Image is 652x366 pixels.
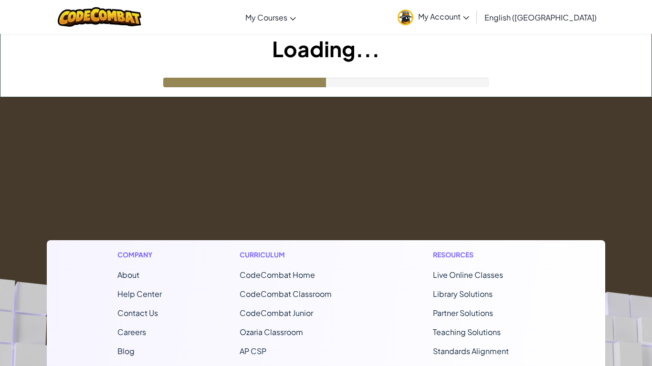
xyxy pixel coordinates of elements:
img: avatar [398,10,413,25]
a: My Account [393,2,474,32]
h1: Loading... [0,34,652,63]
span: My Courses [245,12,287,22]
a: My Courses [241,4,301,30]
a: Standards Alignment [433,346,509,356]
a: Blog [117,346,135,356]
span: Contact Us [117,308,158,318]
span: CodeCombat Home [240,270,315,280]
a: Teaching Solutions [433,327,501,337]
span: My Account [418,11,469,21]
img: CodeCombat logo [58,7,141,27]
a: CodeCombat Junior [240,308,313,318]
a: Partner Solutions [433,308,493,318]
a: Live Online Classes [433,270,503,280]
a: AP CSP [240,346,266,356]
a: About [117,270,139,280]
a: CodeCombat Classroom [240,289,332,299]
a: Careers [117,327,146,337]
h1: Curriculum [240,250,355,260]
a: English ([GEOGRAPHIC_DATA]) [480,4,601,30]
span: English ([GEOGRAPHIC_DATA]) [484,12,597,22]
h1: Company [117,250,162,260]
h1: Resources [433,250,535,260]
a: Help Center [117,289,162,299]
a: Ozaria Classroom [240,327,303,337]
a: Library Solutions [433,289,493,299]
